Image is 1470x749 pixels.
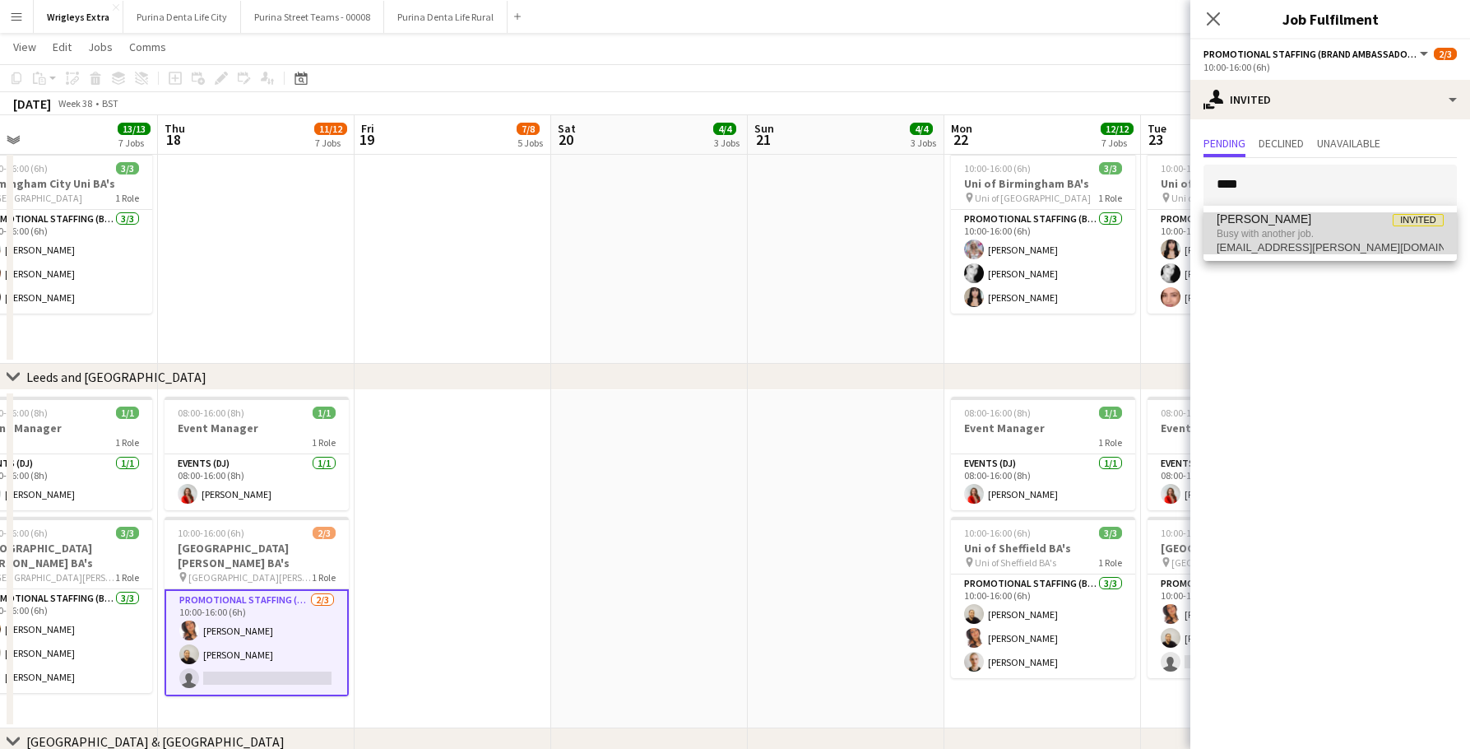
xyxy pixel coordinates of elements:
[1203,137,1245,149] span: Pending
[951,210,1135,314] app-card-role: Promotional Staffing (Brand Ambassadors)3/310:00-16:00 (6h)[PERSON_NAME][PERSON_NAME][PERSON_NAME]
[162,130,185,149] span: 18
[188,571,312,584] span: [GEOGRAPHIC_DATA][PERSON_NAME] BA's
[1171,192,1287,204] span: Uni of [GEOGRAPHIC_DATA]
[517,123,540,135] span: 7/8
[13,40,36,54] span: View
[123,1,241,33] button: Purina Denta Life City
[102,97,118,109] div: BST
[384,1,508,33] button: Purina Denta Life Rural
[951,454,1135,510] app-card-role: Events (DJ)1/108:00-16:00 (8h)[PERSON_NAME]
[1393,214,1444,226] span: Invited
[1099,527,1122,539] span: 3/3
[1099,162,1122,174] span: 3/3
[1101,123,1134,135] span: 12/12
[951,421,1135,435] h3: Event Manager
[1217,212,1311,226] span: Eyan Mckoy
[178,527,244,539] span: 10:00-16:00 (6h)
[1203,48,1417,60] span: Promotional Staffing (Brand Ambassadors)
[165,589,349,696] app-card-role: Promotional Staffing (Brand Ambassadors)2/310:00-16:00 (6h)[PERSON_NAME][PERSON_NAME]
[123,36,173,58] a: Comms
[951,152,1135,314] app-job-card: 10:00-16:00 (6h)3/3Uni of Birmingham BA's Uni of [GEOGRAPHIC_DATA]1 RolePromotional Staffing (Bra...
[1148,210,1332,314] app-card-role: Promotional Staffing (Brand Ambassadors)3/310:00-16:00 (6h)[PERSON_NAME][PERSON_NAME][PERSON_NAME]
[178,407,244,419] span: 08:00-16:00 (8h)
[951,575,1135,678] app-card-role: Promotional Staffing (Brand Ambassadors)3/310:00-16:00 (6h)[PERSON_NAME][PERSON_NAME][PERSON_NAME]
[1148,152,1332,314] app-job-card: 10:00-16:00 (6h)3/3Uni of Birmingham BA's Uni of [GEOGRAPHIC_DATA]1 RolePromotional Staffing (Bra...
[975,556,1056,569] span: Uni of Sheffield BA's
[165,421,349,435] h3: Event Manager
[165,541,349,570] h3: [GEOGRAPHIC_DATA][PERSON_NAME] BA's
[1148,121,1166,136] span: Tue
[1190,80,1470,119] div: Invited
[54,97,95,109] span: Week 38
[165,454,349,510] app-card-role: Events (DJ)1/108:00-16:00 (8h)[PERSON_NAME]
[46,36,78,58] a: Edit
[26,369,206,385] div: Leeds and [GEOGRAPHIC_DATA]
[951,121,972,136] span: Mon
[754,121,774,136] span: Sun
[88,40,113,54] span: Jobs
[911,137,936,149] div: 3 Jobs
[1171,556,1262,569] span: [GEOGRAPHIC_DATA]
[1148,575,1332,678] app-card-role: Promotional Staffing (Brand Ambassadors)2/310:00-16:00 (6h)[PERSON_NAME][PERSON_NAME]
[1161,527,1227,539] span: 10:00-16:00 (6h)
[115,192,139,204] span: 1 Role
[1098,436,1122,449] span: 1 Role
[34,1,123,33] button: Wrigleys Extra
[1148,397,1332,510] app-job-card: 08:00-16:00 (8h)1/1Event Manager1 RoleEvents (DJ)1/108:00-16:00 (8h)[PERSON_NAME]
[313,407,336,419] span: 1/1
[752,130,774,149] span: 21
[964,527,1031,539] span: 10:00-16:00 (6h)
[1317,137,1380,149] span: Unavailable
[118,137,150,149] div: 7 Jobs
[517,137,543,149] div: 5 Jobs
[1203,61,1457,73] div: 10:00-16:00 (6h)
[361,121,374,136] span: Fri
[165,121,185,136] span: Thu
[964,407,1031,419] span: 08:00-16:00 (8h)
[359,130,374,149] span: 19
[53,40,72,54] span: Edit
[964,162,1031,174] span: 10:00-16:00 (6h)
[714,137,740,149] div: 3 Jobs
[1217,226,1444,241] span: Busy with another job.
[1148,517,1332,678] app-job-card: 10:00-16:00 (6h)2/3[GEOGRAPHIC_DATA] BA's [GEOGRAPHIC_DATA]1 RolePromotional Staffing (Brand Amba...
[1148,541,1332,556] h3: [GEOGRAPHIC_DATA] BA's
[1161,407,1227,419] span: 08:00-16:00 (8h)
[975,192,1091,204] span: Uni of [GEOGRAPHIC_DATA]
[555,130,576,149] span: 20
[1098,556,1122,569] span: 1 Role
[1186,93,1266,114] button: Fix 6 errors
[313,527,336,539] span: 2/3
[1101,137,1133,149] div: 7 Jobs
[951,176,1135,191] h3: Uni of Birmingham BA's
[1190,8,1470,30] h3: Job Fulfilment
[1145,130,1166,149] span: 23
[1190,219,1470,247] p: Click on text input to invite a crew
[951,517,1135,678] app-job-card: 10:00-16:00 (6h)3/3Uni of Sheffield BA's Uni of Sheffield BA's1 RolePromotional Staffing (Brand A...
[116,527,139,539] span: 3/3
[951,397,1135,510] app-job-card: 08:00-16:00 (8h)1/1Event Manager1 RoleEvents (DJ)1/108:00-16:00 (8h)[PERSON_NAME]
[241,1,384,33] button: Purina Street Teams - 00008
[1434,48,1457,60] span: 2/3
[165,397,349,510] app-job-card: 08:00-16:00 (8h)1/1Event Manager1 RoleEvents (DJ)1/108:00-16:00 (8h)[PERSON_NAME]
[312,571,336,584] span: 1 Role
[312,436,336,449] span: 1 Role
[1148,454,1332,510] app-card-role: Events (DJ)1/108:00-16:00 (8h)[PERSON_NAME]
[165,517,349,696] app-job-card: 10:00-16:00 (6h)2/3[GEOGRAPHIC_DATA][PERSON_NAME] BA's [GEOGRAPHIC_DATA][PERSON_NAME] BA's1 RoleP...
[129,40,166,54] span: Comms
[115,436,139,449] span: 1 Role
[116,162,139,174] span: 3/3
[116,407,139,419] span: 1/1
[558,121,576,136] span: Sat
[314,123,347,135] span: 11/12
[118,123,151,135] span: 13/13
[81,36,119,58] a: Jobs
[713,123,736,135] span: 4/4
[1148,176,1332,191] h3: Uni of Birmingham BA's
[1217,241,1444,254] span: eyan.mckoy@yahoo.com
